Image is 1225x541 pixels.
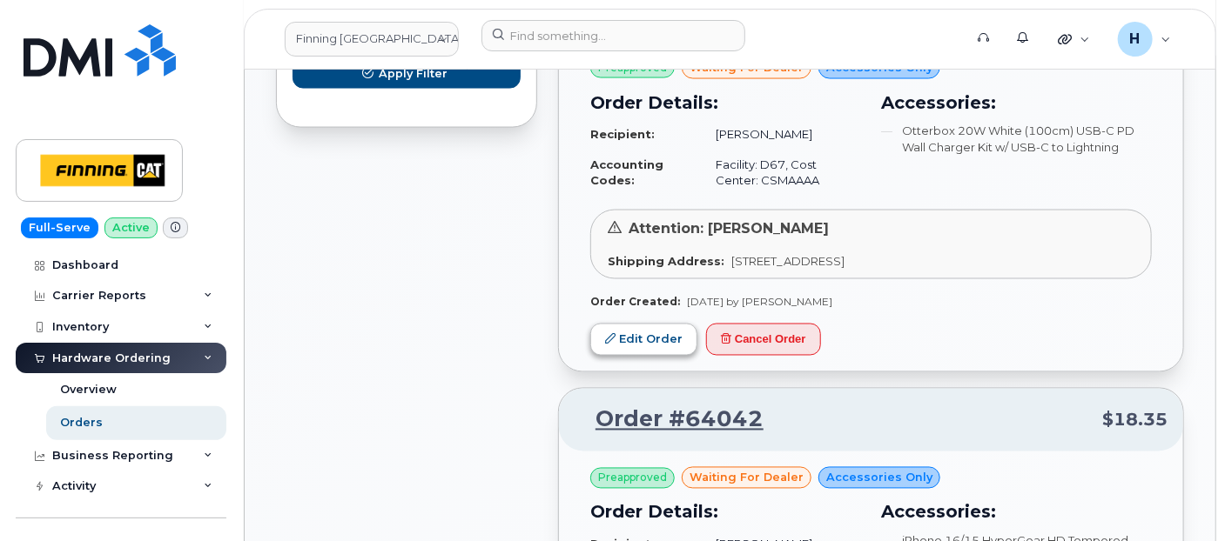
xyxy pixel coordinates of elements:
strong: Order Created: [590,296,680,309]
span: Apply Filter [379,65,448,82]
h3: Accessories: [882,499,1153,525]
div: Quicklinks [1046,22,1102,57]
span: Accessories Only [826,470,932,486]
span: Attention: [PERSON_NAME] [629,220,829,237]
td: [PERSON_NAME] [700,119,860,150]
div: hakaur@dminc.com [1106,22,1183,57]
button: Cancel Order [706,324,821,356]
span: [DATE] by [PERSON_NAME] [687,296,832,309]
input: Find something... [481,20,745,51]
span: [STREET_ADDRESS] [731,255,845,269]
strong: Shipping Address: [608,255,724,269]
span: Preapproved [598,471,667,486]
span: $18.35 [1102,408,1168,433]
a: Finning Canada [285,22,459,57]
span: waiting for dealer [690,470,804,486]
strong: Accounting Codes: [590,157,663,188]
h3: Order Details: [590,499,861,525]
strong: Recipient: [590,127,655,141]
button: Apply Filter [293,57,521,89]
a: Order #64042 [575,404,764,436]
td: Facility: D67, Cost Center: CSMAAAA [700,150,860,196]
span: H [1130,29,1141,50]
h3: Accessories: [882,90,1153,116]
h3: Order Details: [590,90,861,116]
a: Edit Order [590,324,697,356]
li: Otterbox 20W White (100cm) USB-C PD Wall Charger Kit w/ USB-C to Lightning [882,123,1153,155]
